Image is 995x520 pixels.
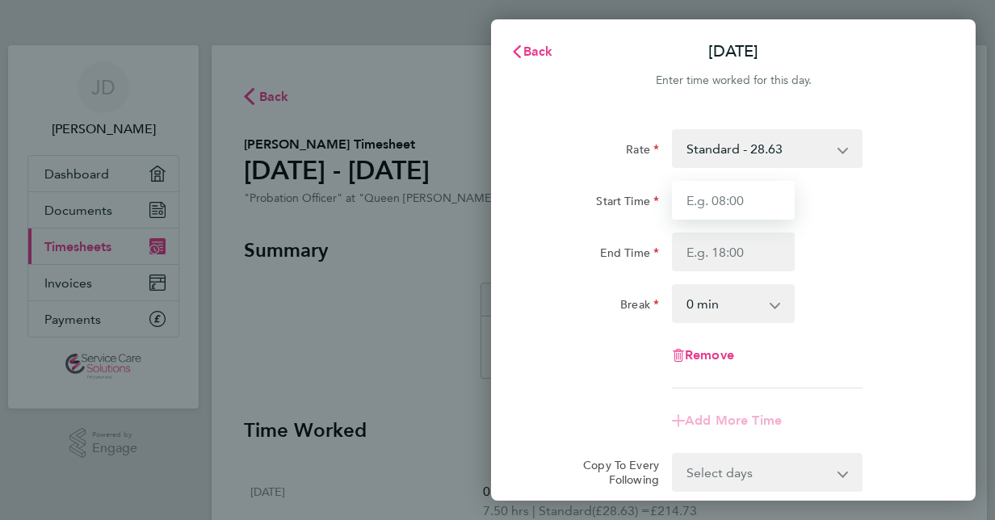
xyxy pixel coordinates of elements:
span: Back [523,44,553,59]
span: Remove [685,347,734,363]
button: Remove [672,349,734,362]
label: End Time [600,245,659,265]
label: Rate [626,142,659,161]
button: Back [494,36,569,68]
div: Enter time worked for this day. [491,71,976,90]
label: Break [620,297,659,317]
p: [DATE] [708,40,758,63]
label: Copy To Every Following [570,458,659,487]
label: Start Time [596,194,659,213]
input: E.g. 08:00 [672,181,795,220]
input: E.g. 18:00 [672,233,795,271]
